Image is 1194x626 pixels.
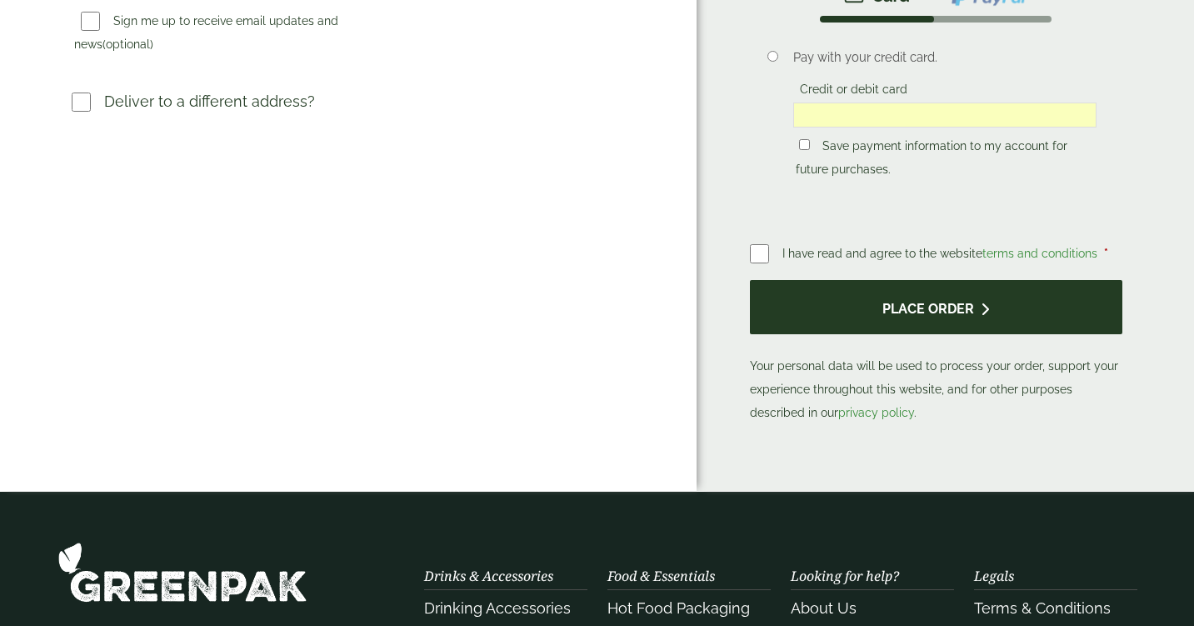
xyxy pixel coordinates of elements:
a: Drinking Accessories [424,599,571,617]
label: Sign me up to receive email updates and news [74,14,338,56]
label: Save payment information to my account for future purchases. [796,139,1067,181]
abbr: required [1104,247,1108,260]
a: About Us [791,599,857,617]
a: terms and conditions [982,247,1097,260]
a: Terms & Conditions [974,599,1111,617]
iframe: Secure card payment input frame [798,108,1092,123]
a: privacy policy [838,406,914,419]
button: Place order [750,280,1122,334]
label: Credit or debit card [793,83,914,101]
img: GreenPak Supplies [57,542,307,603]
p: Your personal data will be used to process your order, support your experience throughout this we... [750,280,1122,424]
input: Sign me up to receive email updates and news(optional) [81,12,100,31]
p: Pay with your credit card. [793,48,1097,67]
a: Hot Food Packaging [607,599,750,617]
span: I have read and agree to the website [782,247,1101,260]
p: Deliver to a different address? [104,90,315,113]
span: (optional) [102,38,153,51]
